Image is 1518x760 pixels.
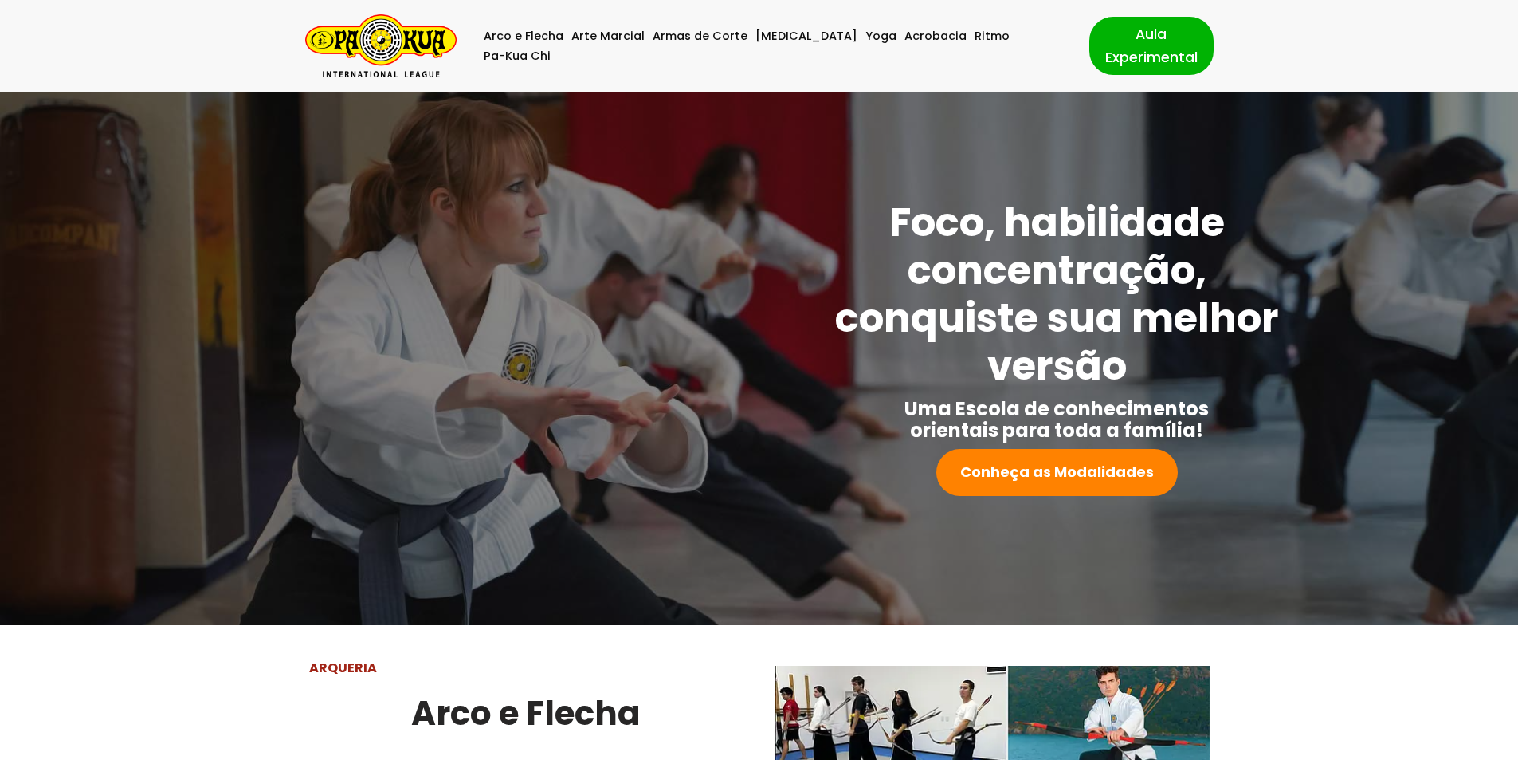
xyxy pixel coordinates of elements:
[960,462,1154,482] strong: Conheça as Modalidades
[835,194,1279,394] strong: Foco, habilidade concentração, conquiste sua melhor versão
[571,26,645,46] a: Arte Marcial
[755,26,857,46] a: [MEDICAL_DATA]
[1089,17,1214,74] a: Aula Experimental
[411,690,641,737] strong: Arco e Flecha
[484,46,551,66] a: Pa-Kua Chi
[936,449,1178,496] a: Conheça as Modalidades
[865,26,896,46] a: Yoga
[904,396,1209,443] strong: Uma Escola de conhecimentos orientais para toda a família!
[305,14,457,77] a: Pa-Kua Brasil Uma Escola de conhecimentos orientais para toda a família. Foco, habilidade concent...
[309,659,377,677] strong: ARQUERIA
[904,26,967,46] a: Acrobacia
[975,26,1010,46] a: Ritmo
[653,26,747,46] a: Armas de Corte
[481,26,1065,66] div: Menu primário
[484,26,563,46] a: Arco e Flecha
